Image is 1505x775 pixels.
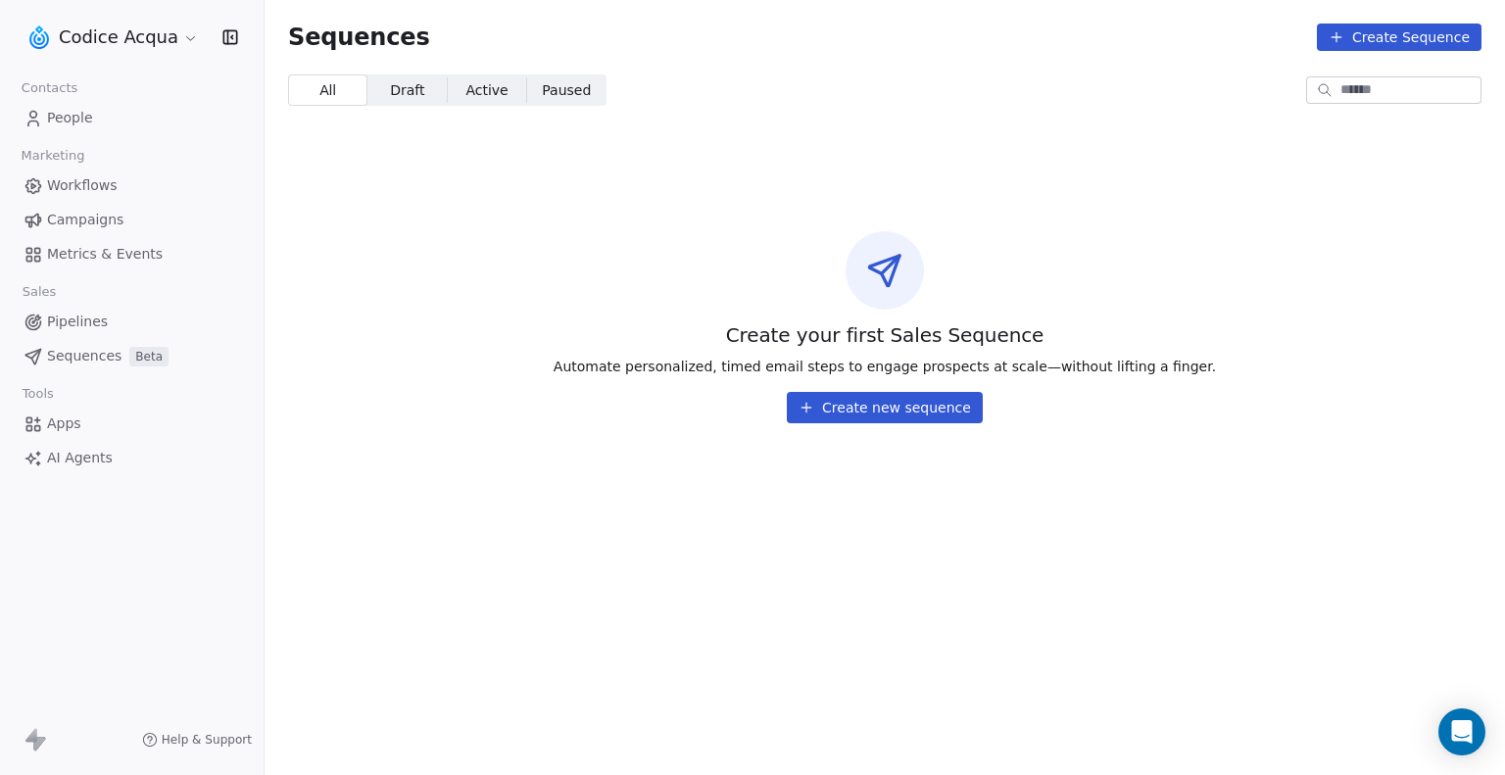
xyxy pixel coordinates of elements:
span: Marketing [13,141,93,170]
div: Open Intercom Messenger [1438,708,1485,755]
span: Automate personalized, timed email steps to engage prospects at scale—without lifting a finger. [554,357,1216,376]
a: SequencesBeta [16,340,248,372]
span: Sales [14,277,65,307]
span: Draft [390,80,424,101]
span: Beta [129,347,169,366]
span: Paused [542,80,591,101]
img: logo.png [27,25,51,49]
button: Create Sequence [1317,24,1481,51]
a: Apps [16,408,248,440]
a: People [16,102,248,134]
a: Metrics & Events [16,238,248,270]
span: Codice Acqua [59,24,178,50]
a: AI Agents [16,442,248,474]
span: Tools [14,379,62,409]
span: Apps [47,413,81,434]
span: Sequences [288,24,430,51]
a: Pipelines [16,306,248,338]
a: Campaigns [16,204,248,236]
span: Metrics & Events [47,244,163,265]
span: Help & Support [162,732,252,748]
button: Create new sequence [787,392,983,423]
span: People [47,108,93,128]
span: Pipelines [47,312,108,332]
a: Help & Support [142,732,252,748]
button: Codice Acqua [24,21,203,54]
span: AI Agents [47,448,113,468]
span: Contacts [13,73,86,103]
span: Active [465,80,508,101]
span: Sequences [47,346,121,366]
span: Campaigns [47,210,123,230]
a: Workflows [16,170,248,202]
span: Create your first Sales Sequence [726,321,1044,349]
span: Workflows [47,175,118,196]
